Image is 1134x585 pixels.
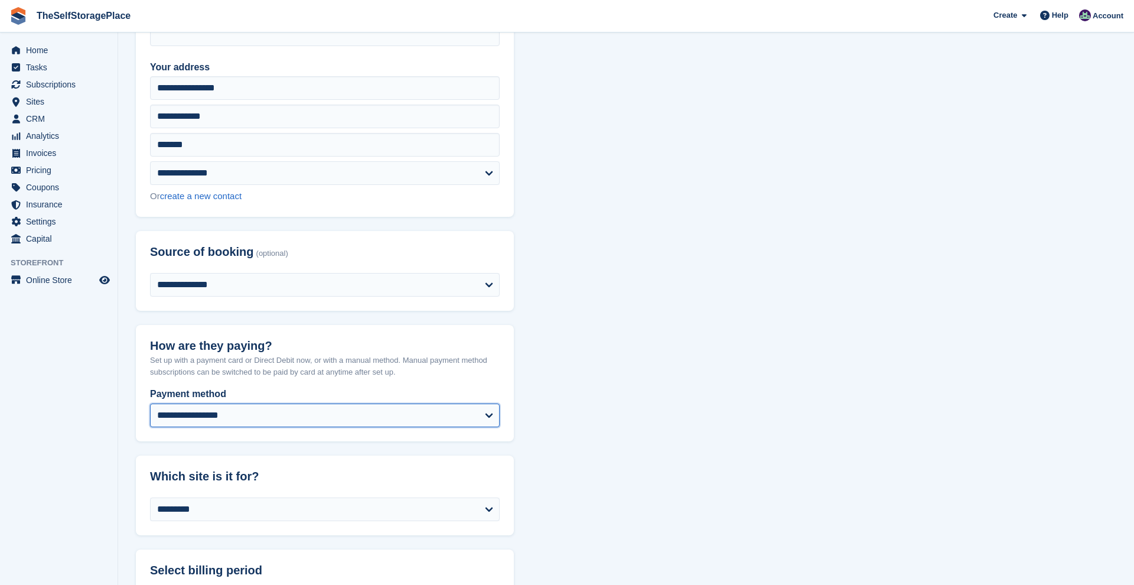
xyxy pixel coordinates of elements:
[26,76,97,93] span: Subscriptions
[150,190,500,203] div: Or
[6,145,112,161] a: menu
[150,245,254,259] span: Source of booking
[26,93,97,110] span: Sites
[6,59,112,76] a: menu
[26,230,97,247] span: Capital
[26,196,97,213] span: Insurance
[150,60,500,74] label: Your address
[32,6,135,25] a: TheSelfStoragePlace
[97,273,112,287] a: Preview store
[26,42,97,58] span: Home
[150,339,500,353] h2: How are they paying?
[9,7,27,25] img: stora-icon-8386f47178a22dfd0bd8f6a31ec36ba5ce8667c1dd55bd0f319d3a0aa187defe.svg
[26,213,97,230] span: Settings
[6,196,112,213] a: menu
[993,9,1017,21] span: Create
[1093,10,1123,22] span: Account
[150,470,500,483] h2: Which site is it for?
[26,145,97,161] span: Invoices
[160,191,242,201] a: create a new contact
[26,128,97,144] span: Analytics
[26,59,97,76] span: Tasks
[150,387,500,401] label: Payment method
[11,257,118,269] span: Storefront
[1079,9,1091,21] img: Sam
[6,179,112,196] a: menu
[6,128,112,144] a: menu
[6,76,112,93] a: menu
[6,272,112,288] a: menu
[6,162,112,178] a: menu
[6,93,112,110] a: menu
[150,564,500,577] h2: Select billing period
[26,272,97,288] span: Online Store
[1052,9,1068,21] span: Help
[6,213,112,230] a: menu
[26,162,97,178] span: Pricing
[256,249,288,258] span: (optional)
[150,355,500,378] p: Set up with a payment card or Direct Debit now, or with a manual method. Manual payment method su...
[6,42,112,58] a: menu
[26,110,97,127] span: CRM
[6,230,112,247] a: menu
[6,110,112,127] a: menu
[26,179,97,196] span: Coupons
